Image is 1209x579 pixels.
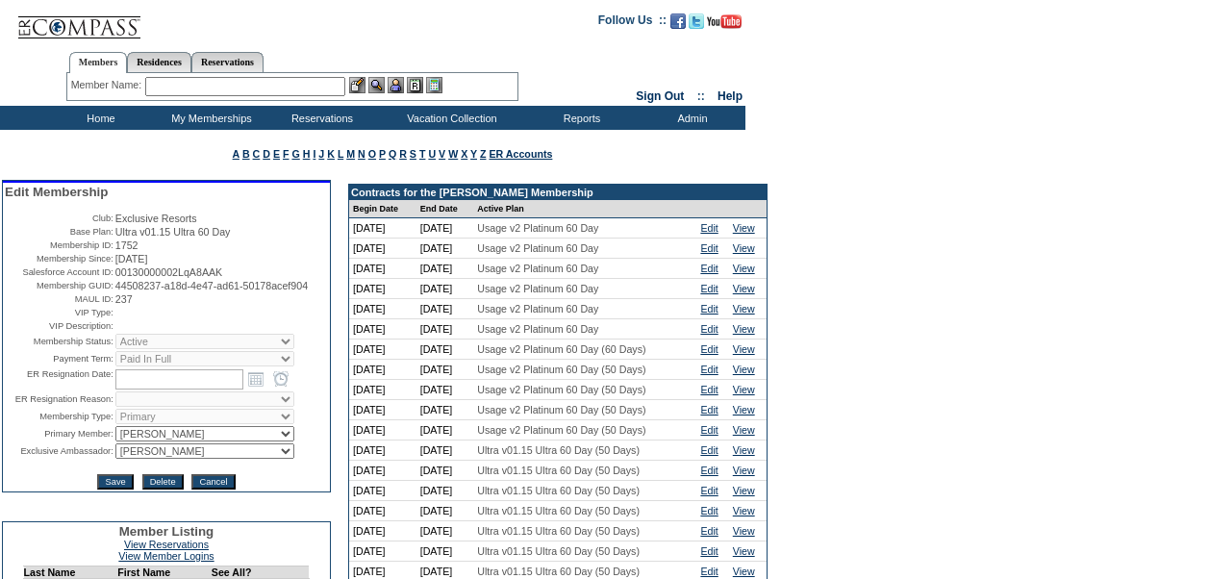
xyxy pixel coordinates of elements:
[477,242,598,254] span: Usage v2 Platinum 60 Day
[477,384,645,395] span: Usage v2 Platinum 60 Day (50 Days)
[349,441,416,461] td: [DATE]
[283,148,290,160] a: F
[477,566,640,577] span: Ultra v01.15 Ultra 60 Day (50 Days)
[242,148,250,160] a: B
[477,505,640,516] span: Ultra v01.15 Ultra 60 Day (50 Days)
[115,239,139,251] span: 1752
[733,444,755,456] a: View
[5,409,113,424] td: Membership Type:
[426,77,442,93] img: b_calculator.gif
[477,303,598,315] span: Usage v2 Platinum 60 Day
[349,461,416,481] td: [DATE]
[410,148,416,160] a: S
[5,368,113,390] td: ER Resignation Date:
[700,384,718,395] a: Edit
[598,12,667,35] td: Follow Us ::
[5,307,113,318] td: VIP Type:
[338,148,343,160] a: L
[733,343,755,355] a: View
[477,343,645,355] span: Usage v2 Platinum 60 Day (60 Days)
[5,185,108,199] span: Edit Membership
[700,303,718,315] a: Edit
[349,521,416,541] td: [DATE]
[416,521,474,541] td: [DATE]
[349,319,416,340] td: [DATE]
[291,148,299,160] a: G
[416,481,474,501] td: [DATE]
[707,14,742,29] img: Subscribe to our YouTube Channel
[480,148,487,160] a: Z
[733,424,755,436] a: View
[416,360,474,380] td: [DATE]
[97,474,133,490] input: Save
[5,351,113,366] td: Payment Term:
[700,263,718,274] a: Edit
[733,364,755,375] a: View
[5,391,113,407] td: ER Resignation Reason:
[707,19,742,31] a: Subscribe to our YouTube Channel
[416,299,474,319] td: [DATE]
[477,222,598,234] span: Usage v2 Platinum 60 Day
[5,443,113,459] td: Exclusive Ambassador:
[117,566,212,579] td: First Name
[733,263,755,274] a: View
[689,19,704,31] a: Follow us on Twitter
[253,148,261,160] a: C
[697,89,705,103] span: ::
[43,106,154,130] td: Home
[416,420,474,441] td: [DATE]
[477,263,598,274] span: Usage v2 Platinum 60 Day
[349,380,416,400] td: [DATE]
[416,319,474,340] td: [DATE]
[700,343,718,355] a: Edit
[733,545,755,557] a: View
[5,426,113,441] td: Primary Member:
[477,424,645,436] span: Usage v2 Platinum 60 Day (50 Days)
[388,77,404,93] img: Impersonate
[416,340,474,360] td: [DATE]
[318,148,324,160] a: J
[477,485,640,496] span: Ultra v01.15 Ultra 60 Day (50 Days)
[733,384,755,395] a: View
[733,242,755,254] a: View
[733,485,755,496] a: View
[5,320,113,332] td: VIP Description:
[733,505,755,516] a: View
[115,293,133,305] span: 237
[700,283,718,294] a: Edit
[670,19,686,31] a: Become our fan on Facebook
[428,148,436,160] a: U
[349,400,416,420] td: [DATE]
[419,148,426,160] a: T
[399,148,407,160] a: R
[124,539,209,550] a: View Reservations
[477,465,640,476] span: Ultra v01.15 Ultra 60 Day (50 Days)
[115,213,197,224] span: Exclusive Resorts
[733,404,755,415] a: View
[368,77,385,93] img: View
[461,148,467,160] a: X
[23,566,117,579] td: Last Name
[700,444,718,456] a: Edit
[349,77,365,93] img: b_edit.gif
[733,323,755,335] a: View
[349,218,416,239] td: [DATE]
[477,323,598,335] span: Usage v2 Platinum 60 Day
[379,148,386,160] a: P
[477,545,640,557] span: Ultra v01.15 Ultra 60 Day (50 Days)
[700,242,718,254] a: Edit
[127,52,191,72] a: Residences
[473,200,696,218] td: Active Plan
[733,566,755,577] a: View
[700,505,718,516] a: Edit
[5,266,113,278] td: Salesforce Account ID:
[700,545,718,557] a: Edit
[439,148,445,160] a: V
[448,148,458,160] a: W
[718,89,743,103] a: Help
[5,239,113,251] td: Membership ID:
[368,148,376,160] a: O
[327,148,335,160] a: K
[407,77,423,93] img: Reservations
[5,334,113,349] td: Membership Status:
